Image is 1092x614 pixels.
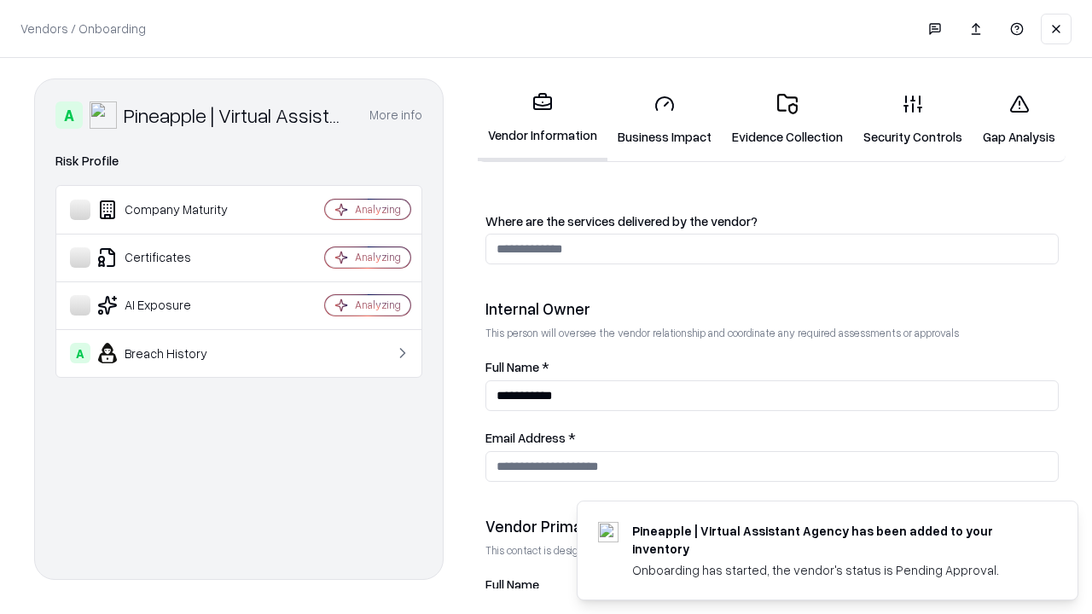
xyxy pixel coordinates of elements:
img: Pineapple | Virtual Assistant Agency [90,101,117,129]
div: Analyzing [355,250,401,264]
div: Vendor Primary Contact [485,516,1059,536]
div: A [70,343,90,363]
div: Breach History [70,343,274,363]
a: Evidence Collection [722,80,853,159]
label: Full Name * [485,361,1059,374]
p: This contact is designated to receive the assessment request from Shift [485,543,1059,558]
label: Full Name [485,578,1059,591]
a: Gap Analysis [973,80,1066,159]
a: Business Impact [607,80,722,159]
div: AI Exposure [70,295,274,316]
a: Vendor Information [478,78,607,161]
button: More info [369,100,422,130]
div: A [55,101,83,129]
div: Internal Owner [485,298,1059,319]
div: Analyzing [355,202,401,217]
div: Analyzing [355,298,401,312]
p: This person will oversee the vendor relationship and coordinate any required assessments or appro... [485,326,1059,340]
div: Company Maturity [70,200,274,220]
a: Security Controls [853,80,973,159]
label: Email Address * [485,432,1059,444]
div: Pineapple | Virtual Assistant Agency has been added to your inventory [632,522,1037,558]
p: Vendors / Onboarding [20,20,146,38]
div: Onboarding has started, the vendor's status is Pending Approval. [632,561,1037,579]
div: Pineapple | Virtual Assistant Agency [124,101,349,129]
img: trypineapple.com [598,522,619,542]
div: Risk Profile [55,151,422,171]
div: Certificates [70,247,274,268]
label: Where are the services delivered by the vendor? [485,215,1059,228]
